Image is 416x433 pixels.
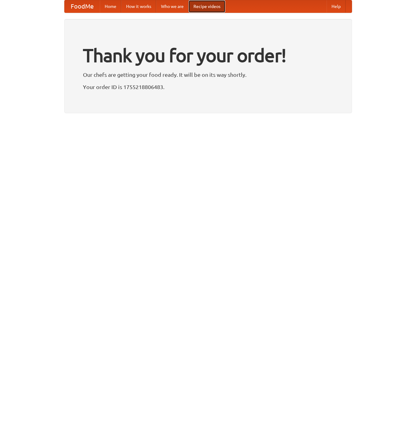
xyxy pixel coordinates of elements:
[83,41,333,70] h1: Thank you for your order!
[121,0,156,13] a: How it works
[327,0,346,13] a: Help
[83,70,333,79] p: Our chefs are getting your food ready. It will be on its way shortly.
[189,0,225,13] a: Recipe videos
[100,0,121,13] a: Home
[65,0,100,13] a: FoodMe
[83,82,333,91] p: Your order ID is 1755218806483.
[156,0,189,13] a: Who we are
